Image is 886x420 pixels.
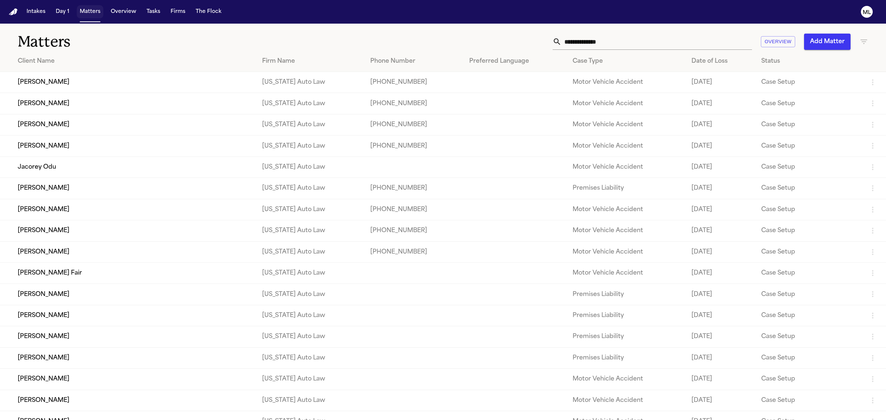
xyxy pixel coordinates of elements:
[256,390,364,411] td: [US_STATE] Auto Law
[686,241,755,262] td: [DATE]
[364,241,463,262] td: [PHONE_NUMBER]
[686,220,755,241] td: [DATE]
[567,284,686,305] td: Premises Liability
[256,347,364,368] td: [US_STATE] Auto Law
[256,156,364,178] td: [US_STATE] Auto Law
[686,326,755,347] td: [DATE]
[364,199,463,220] td: [PHONE_NUMBER]
[567,135,686,156] td: Motor Vehicle Accident
[24,5,48,18] button: Intakes
[256,178,364,199] td: [US_STATE] Auto Law
[567,262,686,283] td: Motor Vehicle Accident
[755,284,862,305] td: Case Setup
[256,135,364,156] td: [US_STATE] Auto Law
[755,390,862,411] td: Case Setup
[755,114,862,135] td: Case Setup
[755,93,862,114] td: Case Setup
[567,93,686,114] td: Motor Vehicle Accident
[168,5,188,18] button: Firms
[567,326,686,347] td: Premises Liability
[863,10,871,15] text: ML
[755,178,862,199] td: Case Setup
[256,284,364,305] td: [US_STATE] Auto Law
[370,57,457,66] div: Phone Number
[804,34,851,50] button: Add Matter
[9,8,18,16] img: Finch Logo
[469,57,561,66] div: Preferred Language
[18,32,273,51] h1: Matters
[755,262,862,283] td: Case Setup
[755,369,862,390] td: Case Setup
[364,178,463,199] td: [PHONE_NUMBER]
[686,114,755,135] td: [DATE]
[686,93,755,114] td: [DATE]
[256,326,364,347] td: [US_STATE] Auto Law
[256,220,364,241] td: [US_STATE] Auto Law
[567,241,686,262] td: Motor Vehicle Accident
[755,156,862,178] td: Case Setup
[686,199,755,220] td: [DATE]
[755,326,862,347] td: Case Setup
[567,114,686,135] td: Motor Vehicle Accident
[686,156,755,178] td: [DATE]
[18,57,250,66] div: Client Name
[686,347,755,368] td: [DATE]
[193,5,224,18] button: The Flock
[686,135,755,156] td: [DATE]
[364,114,463,135] td: [PHONE_NUMBER]
[567,369,686,390] td: Motor Vehicle Accident
[77,5,103,18] button: Matters
[755,135,862,156] td: Case Setup
[686,390,755,411] td: [DATE]
[755,199,862,220] td: Case Setup
[755,305,862,326] td: Case Setup
[364,135,463,156] td: [PHONE_NUMBER]
[567,390,686,411] td: Motor Vehicle Accident
[755,347,862,368] td: Case Setup
[256,262,364,283] td: [US_STATE] Auto Law
[256,93,364,114] td: [US_STATE] Auto Law
[53,5,72,18] button: Day 1
[364,93,463,114] td: [PHONE_NUMBER]
[144,5,163,18] button: Tasks
[686,178,755,199] td: [DATE]
[567,347,686,368] td: Premises Liability
[755,241,862,262] td: Case Setup
[567,178,686,199] td: Premises Liability
[256,114,364,135] td: [US_STATE] Auto Law
[256,305,364,326] td: [US_STATE] Auto Law
[567,199,686,220] td: Motor Vehicle Accident
[108,5,139,18] button: Overview
[573,57,680,66] div: Case Type
[364,220,463,241] td: [PHONE_NUMBER]
[686,72,755,93] td: [DATE]
[256,72,364,93] td: [US_STATE] Auto Law
[567,72,686,93] td: Motor Vehicle Accident
[761,57,856,66] div: Status
[686,284,755,305] td: [DATE]
[256,199,364,220] td: [US_STATE] Auto Law
[691,57,749,66] div: Date of Loss
[686,262,755,283] td: [DATE]
[567,156,686,178] td: Motor Vehicle Accident
[262,57,358,66] div: Firm Name
[686,305,755,326] td: [DATE]
[256,369,364,390] td: [US_STATE] Auto Law
[256,241,364,262] td: [US_STATE] Auto Law
[567,220,686,241] td: Motor Vehicle Accident
[755,220,862,241] td: Case Setup
[567,305,686,326] td: Premises Liability
[761,36,795,48] button: Overview
[755,72,862,93] td: Case Setup
[364,72,463,93] td: [PHONE_NUMBER]
[686,369,755,390] td: [DATE]
[9,8,18,16] a: Home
